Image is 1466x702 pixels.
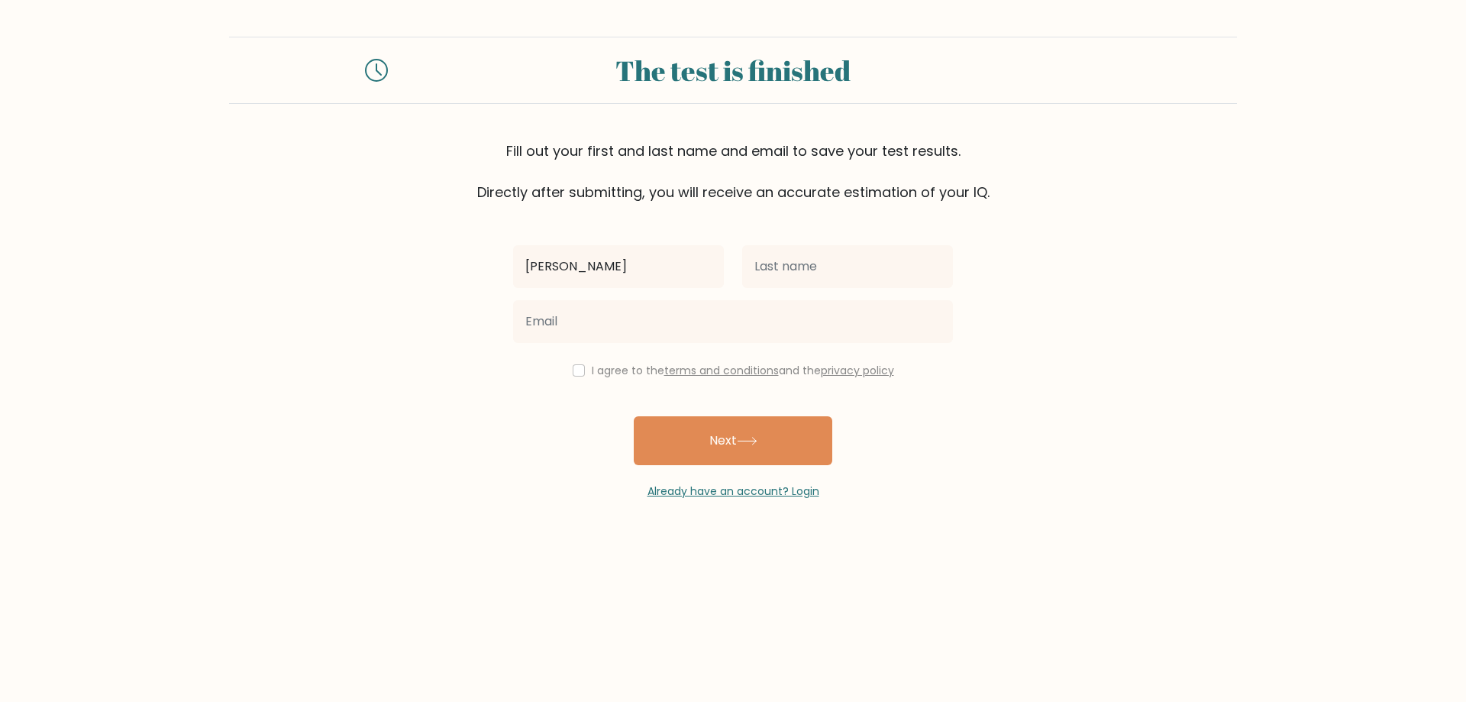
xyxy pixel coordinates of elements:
div: The test is finished [406,50,1060,91]
a: terms and conditions [664,363,779,378]
input: Email [513,300,953,343]
a: privacy policy [821,363,894,378]
a: Already have an account? Login [647,484,819,499]
label: I agree to the and the [592,363,894,378]
button: Next [634,416,832,465]
input: First name [513,245,724,288]
input: Last name [742,245,953,288]
div: Fill out your first and last name and email to save your test results. Directly after submitting,... [229,141,1237,202]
